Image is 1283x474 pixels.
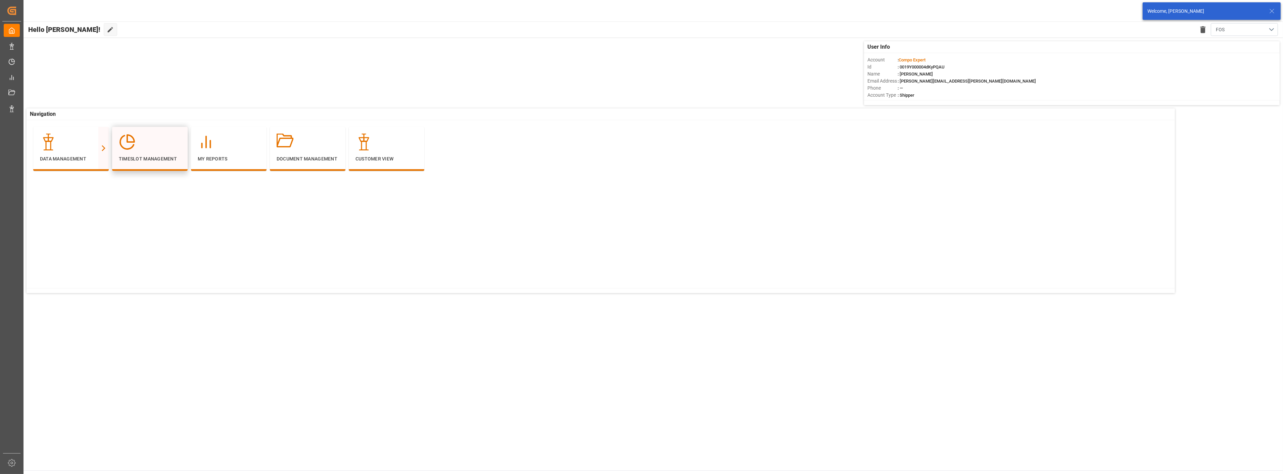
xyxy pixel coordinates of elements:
span: : 0019Y000004dKyPQAU [898,64,945,69]
p: Data Management [40,155,102,162]
p: Timeslot Management [119,155,181,162]
span: : [PERSON_NAME][EMAIL_ADDRESS][PERSON_NAME][DOMAIN_NAME] [898,79,1036,84]
p: My Reports [198,155,260,162]
p: Document Management [277,155,339,162]
span: : Shipper [898,93,914,98]
span: Hello [PERSON_NAME]! [28,23,100,36]
span: Id [867,63,898,70]
span: Navigation [30,110,56,118]
span: : [898,57,925,62]
p: Customer View [355,155,418,162]
span: Account Type [867,92,898,99]
button: open menu [1211,23,1278,36]
span: Compo Expert [899,57,925,62]
span: FOS [1216,26,1225,33]
span: Email Address [867,78,898,85]
span: : [PERSON_NAME] [898,72,933,77]
span: Phone [867,85,898,92]
span: : — [898,86,903,91]
span: User Info [867,43,890,51]
span: Account [867,56,898,63]
span: Name [867,70,898,78]
div: Welcome, [PERSON_NAME] [1147,8,1263,15]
